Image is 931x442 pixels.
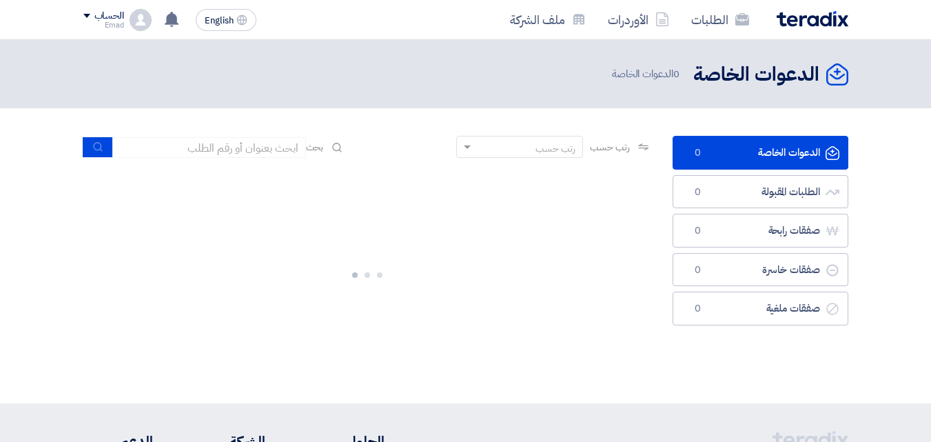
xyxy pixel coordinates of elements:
div: رتب حسب [535,141,575,156]
a: ملف الشركة [499,3,597,36]
span: 0 [690,146,706,160]
a: صفقات ملغية0 [673,292,848,325]
span: بحث [306,140,324,154]
a: الأوردرات [597,3,680,36]
input: ابحث بعنوان أو رقم الطلب [113,137,306,158]
span: الدعوات الخاصة [612,66,682,82]
span: English [205,16,234,26]
span: رتب حسب [590,140,629,154]
a: الدعوات الخاصة0 [673,136,848,170]
div: الحساب [94,10,124,22]
span: 0 [690,302,706,316]
a: الطلبات المقبولة0 [673,175,848,209]
h2: الدعوات الخاصة [693,61,819,88]
img: Teradix logo [777,11,848,27]
a: صفقات رابحة0 [673,214,848,248]
img: profile_test.png [130,9,152,31]
a: الطلبات [680,3,760,36]
span: 0 [690,263,706,277]
div: Emad [83,21,124,29]
button: English [196,9,256,31]
span: 0 [673,66,679,81]
span: 0 [690,224,706,238]
a: صفقات خاسرة0 [673,253,848,287]
span: 0 [690,185,706,199]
